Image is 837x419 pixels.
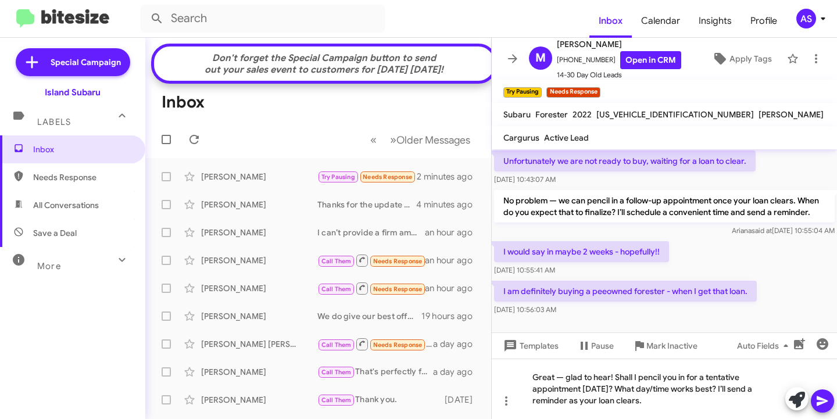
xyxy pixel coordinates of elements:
div: Inbound Call [317,281,425,296]
div: We do give our best offers after physically seeing the vehicle, when can you come in for a proper... [317,310,421,322]
p: I would say in maybe 2 weeks - hopefully!! [494,241,669,262]
p: Unfortunately we are not ready to buy, waiting for a loan to clear. [494,151,756,171]
span: Subaru [503,109,531,120]
div: [PERSON_NAME] [201,310,317,322]
span: « [370,132,377,147]
span: said at [752,226,772,235]
span: Cargurus [503,132,539,143]
span: Call Them [321,285,352,293]
span: Try Pausing [321,173,355,181]
div: an hour ago [425,282,482,294]
button: Pause [568,335,623,356]
span: Needs Response [33,171,132,183]
span: Apply Tags [729,48,772,69]
a: Inbox [589,4,632,38]
div: That's perfectly fine! If you have any questions or need assistance later, feel free to reach out... [317,366,433,379]
span: [PHONE_NUMBER] [557,51,681,69]
span: Older Messages [396,134,470,146]
p: No problem — we can pencil in a follow-up appointment once your loan clears. When do you expect t... [494,190,835,223]
small: Try Pausing [503,87,542,98]
div: [PERSON_NAME] [201,394,317,406]
button: Next [383,128,477,152]
h1: Inbox [162,93,205,112]
div: Inbound Call [317,337,433,352]
button: Mark Inactive [623,335,707,356]
div: Great — glad to hear! Shall I pencil you in for a tentative appointment [DATE]? What day/time wor... [492,359,837,419]
div: [PERSON_NAME] [201,171,317,182]
span: More [37,261,61,271]
button: Auto Fields [728,335,802,356]
span: [PERSON_NAME] [759,109,824,120]
div: [DATE] [445,394,482,406]
div: 19 hours ago [421,310,482,322]
span: Call Them [321,257,352,265]
div: 4 minutes ago [416,199,482,210]
div: Thank you. [317,393,445,407]
span: All Conversations [33,199,99,211]
div: [PERSON_NAME] [201,282,317,294]
span: M [535,49,546,67]
p: I am definitely buying a peeowned forester - when I get that loan. [494,281,757,302]
span: [DATE] 10:55:41 AM [494,266,555,274]
span: Ariana [DATE] 10:55:04 AM [732,226,835,235]
span: » [390,132,396,147]
a: Insights [689,4,741,38]
div: an hour ago [425,255,482,266]
button: Templates [492,335,568,356]
div: Inbound Call [317,253,425,268]
div: an hour ago [425,227,482,238]
div: Island Subaru [45,87,101,98]
a: Profile [741,4,786,38]
a: Calendar [632,4,689,38]
small: Needs Response [546,87,600,98]
span: [US_VEHICLE_IDENTIFICATION_NUMBER] [596,109,754,120]
div: [PERSON_NAME] [201,227,317,238]
div: Don't forget the Special Campaign button to send out your sales event to customers for [DATE] [DA... [160,52,489,76]
nav: Page navigation example [364,128,477,152]
div: [PERSON_NAME] [201,199,317,210]
div: I can’t provide a firm amount without first inspecting your Impreza. Are you available to stop by... [317,227,425,238]
span: Save a Deal [33,227,77,239]
span: Labels [37,117,71,127]
span: 2022 [573,109,592,120]
div: 2 minutes ago [417,171,482,182]
span: Call Them [321,396,352,404]
span: Forester [535,109,568,120]
a: Special Campaign [16,48,130,76]
span: Mark Inactive [646,335,697,356]
div: Thanks for the update — great to know. Would you like me to schedule a visit for May to discuss n... [317,199,416,210]
div: AS [796,9,816,28]
button: Apply Tags [702,48,781,69]
div: [PERSON_NAME] [201,255,317,266]
span: Special Campaign [51,56,121,68]
span: [DATE] 10:56:03 AM [494,305,556,314]
span: Active Lead [544,132,589,143]
span: Call Them [321,341,352,349]
span: Needs Response [373,257,423,265]
span: [DATE] 10:43:07 AM [494,175,556,184]
span: 14-30 Day Old Leads [557,69,681,81]
div: [PERSON_NAME] [PERSON_NAME] [201,338,317,350]
span: [PERSON_NAME] [557,37,681,51]
span: Needs Response [363,173,412,181]
div: a day ago [433,366,482,378]
a: Open in CRM [620,51,681,69]
div: I am definitely buying a peeowned forester - when I get that loan. [317,170,417,184]
span: Inbox [33,144,132,155]
button: AS [786,9,824,28]
span: Needs Response [373,341,423,349]
span: Templates [501,335,559,356]
div: a day ago [433,338,482,350]
input: Search [141,5,385,33]
span: Auto Fields [737,335,793,356]
button: Previous [363,128,384,152]
div: [PERSON_NAME] [201,366,317,378]
span: Pause [591,335,614,356]
span: Call Them [321,368,352,376]
span: Needs Response [373,285,423,293]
